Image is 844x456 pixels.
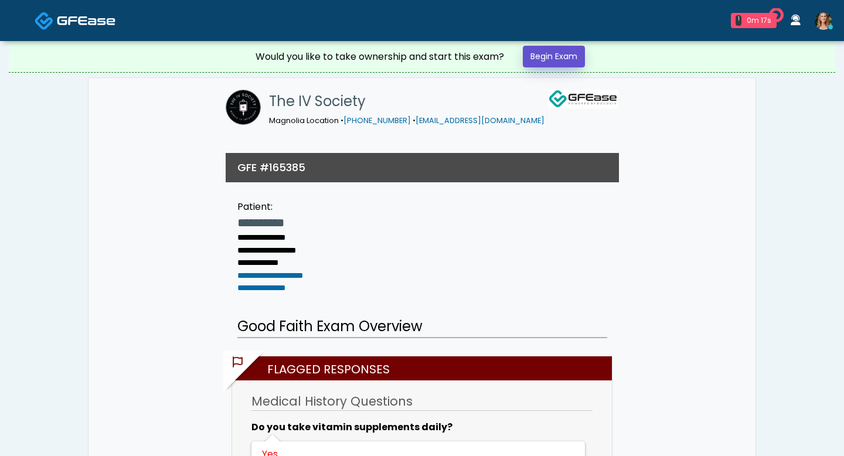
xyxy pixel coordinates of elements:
[746,15,772,26] div: 0m 17s
[238,356,612,380] h2: Flagged Responses
[724,8,784,33] a: 1 0m 17s
[413,115,416,125] span: •
[341,115,343,125] span: •
[736,15,741,26] div: 1
[57,15,115,26] img: Docovia
[815,12,832,30] img: Amy Gaines
[237,160,305,175] h3: GFE #165385
[343,115,411,125] a: [PHONE_NUMBER]
[237,316,607,338] h2: Good Faith Exam Overview
[251,420,452,434] b: Do you take vitamin supplements daily?
[237,200,339,214] div: Patient:
[523,46,585,67] a: Begin Exam
[35,11,54,30] img: Docovia
[256,50,504,64] div: Would you like to take ownership and start this exam?
[226,90,261,125] img: The IV Society
[251,393,593,411] h3: Medical History Questions
[416,115,544,125] a: [EMAIL_ADDRESS][DOMAIN_NAME]
[548,90,618,108] img: GFEase Logo
[269,115,544,125] small: Magnolia Location
[35,1,115,39] a: Docovia
[269,90,544,113] h1: The IV Society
